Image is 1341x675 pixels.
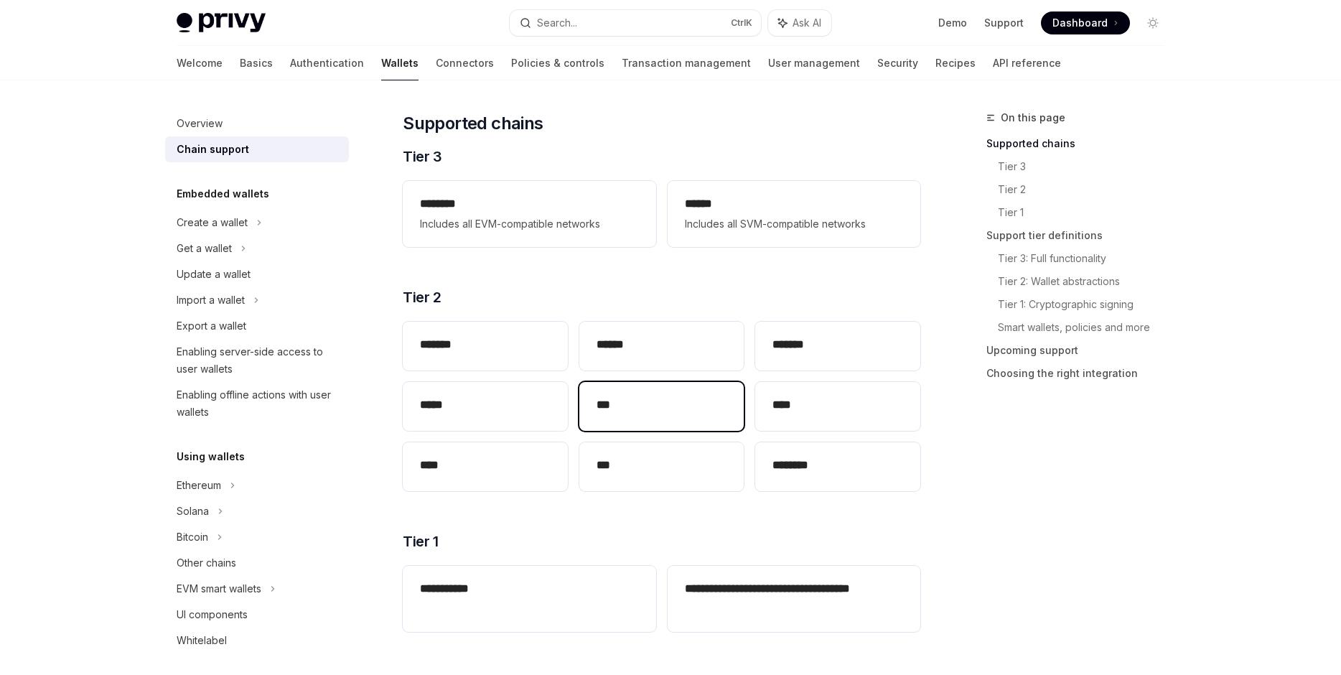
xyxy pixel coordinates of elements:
[986,132,1176,155] a: Supported chains
[177,632,227,649] div: Whitelabel
[177,214,248,231] div: Create a wallet
[165,628,349,653] a: Whitelabel
[998,155,1176,178] a: Tier 3
[984,16,1024,30] a: Support
[177,343,340,378] div: Enabling server-side access to user wallets
[381,46,419,80] a: Wallets
[403,181,655,247] a: **** ***Includes all EVM-compatible networks
[510,10,761,36] button: Search...CtrlK
[768,46,860,80] a: User management
[177,46,223,80] a: Welcome
[998,316,1176,339] a: Smart wallets, policies and more
[177,386,340,421] div: Enabling offline actions with user wallets
[165,136,349,162] a: Chain support
[986,339,1176,362] a: Upcoming support
[177,185,269,202] h5: Embedded wallets
[420,215,638,233] span: Includes all EVM-compatible networks
[165,339,349,382] a: Enabling server-side access to user wallets
[938,16,967,30] a: Demo
[668,181,920,247] a: **** *Includes all SVM-compatible networks
[877,46,918,80] a: Security
[1052,16,1108,30] span: Dashboard
[998,293,1176,316] a: Tier 1: Cryptographic signing
[177,606,248,623] div: UI components
[403,531,438,551] span: Tier 1
[177,266,251,283] div: Update a wallet
[1141,11,1164,34] button: Toggle dark mode
[165,382,349,425] a: Enabling offline actions with user wallets
[998,247,1176,270] a: Tier 3: Full functionality
[165,550,349,576] a: Other chains
[177,317,246,335] div: Export a wallet
[177,503,209,520] div: Solana
[177,240,232,257] div: Get a wallet
[622,46,751,80] a: Transaction management
[177,448,245,465] h5: Using wallets
[403,287,441,307] span: Tier 2
[177,554,236,572] div: Other chains
[177,115,223,132] div: Overview
[1001,109,1065,126] span: On this page
[177,13,266,33] img: light logo
[511,46,604,80] a: Policies & controls
[768,10,831,36] button: Ask AI
[403,112,543,135] span: Supported chains
[165,111,349,136] a: Overview
[1041,11,1130,34] a: Dashboard
[403,146,441,167] span: Tier 3
[986,224,1176,247] a: Support tier definitions
[165,261,349,287] a: Update a wallet
[793,16,821,30] span: Ask AI
[165,602,349,628] a: UI components
[998,270,1176,293] a: Tier 2: Wallet abstractions
[986,362,1176,385] a: Choosing the right integration
[935,46,976,80] a: Recipes
[177,529,208,546] div: Bitcoin
[993,46,1061,80] a: API reference
[240,46,273,80] a: Basics
[177,477,221,494] div: Ethereum
[685,215,903,233] span: Includes all SVM-compatible networks
[177,580,261,597] div: EVM smart wallets
[177,292,245,309] div: Import a wallet
[436,46,494,80] a: Connectors
[731,17,752,29] span: Ctrl K
[998,201,1176,224] a: Tier 1
[177,141,249,158] div: Chain support
[290,46,364,80] a: Authentication
[998,178,1176,201] a: Tier 2
[165,313,349,339] a: Export a wallet
[537,14,577,32] div: Search...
